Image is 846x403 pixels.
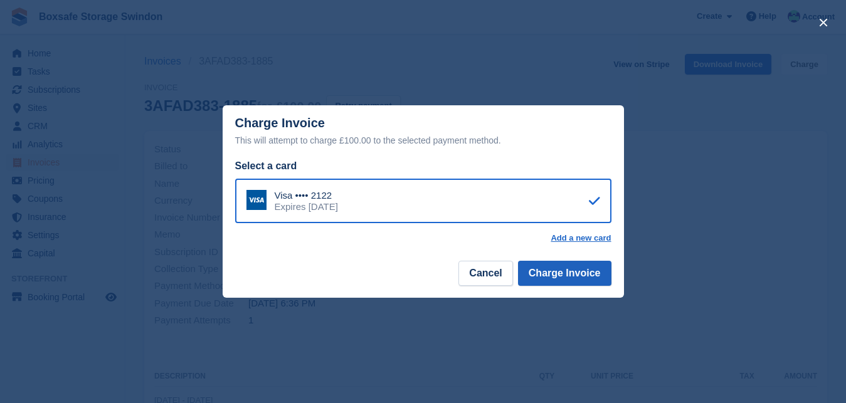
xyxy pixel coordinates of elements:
[246,190,267,210] img: Visa Logo
[813,13,833,33] button: close
[458,261,512,286] button: Cancel
[275,190,338,201] div: Visa •••• 2122
[235,159,611,174] div: Select a card
[235,133,611,148] div: This will attempt to charge £100.00 to the selected payment method.
[275,201,338,212] div: Expires [DATE]
[235,116,611,148] div: Charge Invoice
[518,261,611,286] button: Charge Invoice
[551,233,611,243] a: Add a new card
